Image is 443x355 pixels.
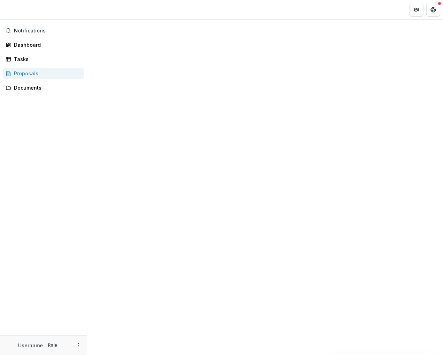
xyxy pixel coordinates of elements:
div: Dashboard [14,41,78,48]
div: Tasks [14,55,78,63]
button: Get Help [426,3,440,17]
span: Notifications [14,28,81,34]
button: More [74,341,83,349]
a: Tasks [3,53,84,65]
p: Role [46,342,59,348]
a: Dashboard [3,39,84,51]
button: Partners [410,3,423,17]
a: Proposals [3,68,84,79]
p: Username [18,342,43,349]
button: Notifications [3,25,84,36]
div: Proposals [14,70,78,77]
a: Documents [3,82,84,93]
div: Documents [14,84,78,91]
